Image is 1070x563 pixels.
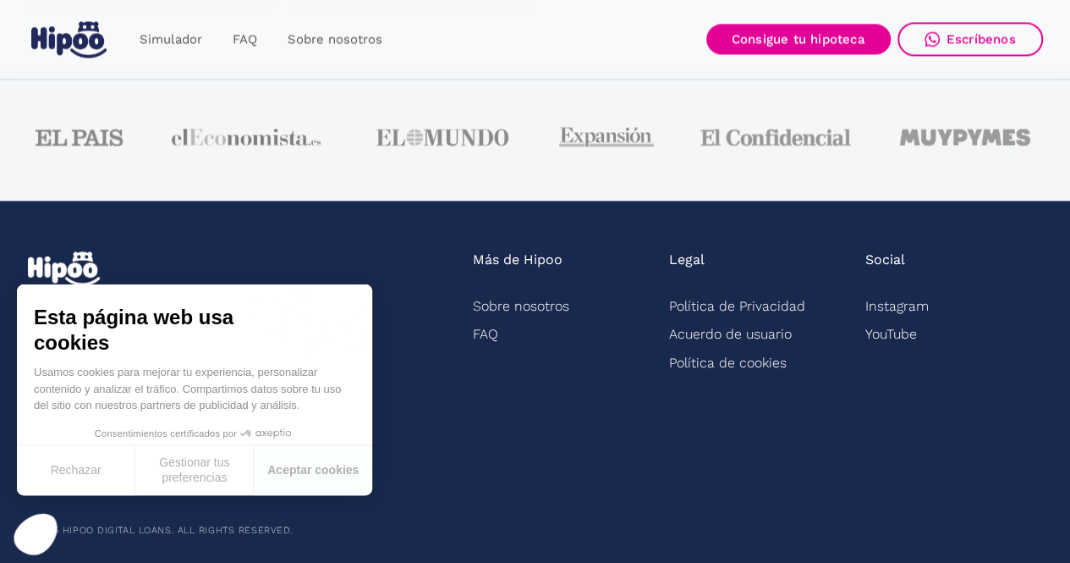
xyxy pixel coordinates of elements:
[669,292,805,320] a: Política de Privacidad
[217,24,272,57] a: FAQ
[865,320,917,348] a: YouTube
[472,251,562,269] div: Más de Hipoo
[124,24,217,57] a: Simulador
[706,25,891,55] a: Consigue tu hipoteca
[865,292,929,320] a: Instagram
[947,32,1016,47] div: Escríbenos
[472,292,568,320] a: Sobre nosotros
[472,320,497,348] a: FAQ
[28,522,293,538] div: ©2025 Hipoo Digital Loans. All rights reserved.
[865,251,905,269] div: Social
[669,349,787,377] a: Política de cookies
[272,24,398,57] a: Sobre nosotros
[28,15,111,65] a: home
[669,251,705,269] div: Legal
[897,23,1043,57] a: Escríbenos
[669,320,792,348] a: Acuerdo de usuario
